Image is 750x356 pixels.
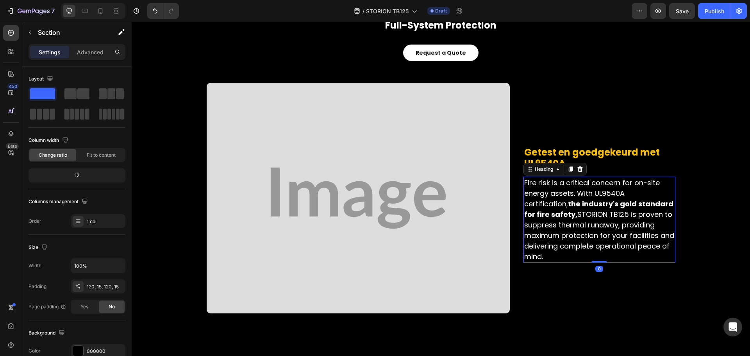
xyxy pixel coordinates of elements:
[75,61,379,292] img: 987x750
[39,152,67,159] span: Change ratio
[284,27,334,35] strong: Request a Quote
[29,242,49,253] div: Size
[271,23,347,39] a: Request a Quote
[38,28,102,37] p: Section
[29,328,66,338] div: Background
[80,303,88,310] span: Yes
[3,3,58,19] button: 7
[366,7,409,15] span: STORION TB125
[39,48,61,56] p: Settings
[77,48,104,56] p: Advanced
[705,7,724,15] div: Publish
[87,283,123,290] div: 120, 15, 120, 15
[87,348,123,355] div: 000000
[7,83,19,89] div: 450
[87,218,123,225] div: 1 col
[87,152,116,159] span: Fit to content
[393,177,542,197] strong: the industry's gold standard for fire safety,
[402,144,423,151] div: Heading
[29,283,46,290] div: Padding
[723,318,742,336] div: Open Intercom Messenger
[435,7,447,14] span: Draft
[29,262,41,269] div: Width
[51,6,55,16] p: 7
[669,3,695,19] button: Save
[29,218,41,225] div: Order
[29,74,55,84] div: Layout
[29,135,70,146] div: Column width
[147,3,179,19] div: Undo/Redo
[6,143,19,149] div: Beta
[393,125,543,148] p: ⁠⁠⁠⁠⁠⁠⁠
[30,170,124,181] div: 12
[392,155,543,241] h2: Fire risk is a critical concern for on-site energy assets. With UL9540A certification, STORION TB...
[392,124,543,148] h2: Rich Text Editor. Editing area: main
[362,7,364,15] span: /
[132,22,750,356] iframe: Design area
[29,347,41,354] div: Color
[109,303,115,310] span: No
[464,244,471,250] div: 0
[698,3,731,19] button: Publish
[29,303,66,310] div: Page padding
[29,197,89,207] div: Columns management
[393,124,528,148] span: Getest en goedgekeurd met UL9540A
[71,259,125,273] input: Auto
[676,8,689,14] span: Save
